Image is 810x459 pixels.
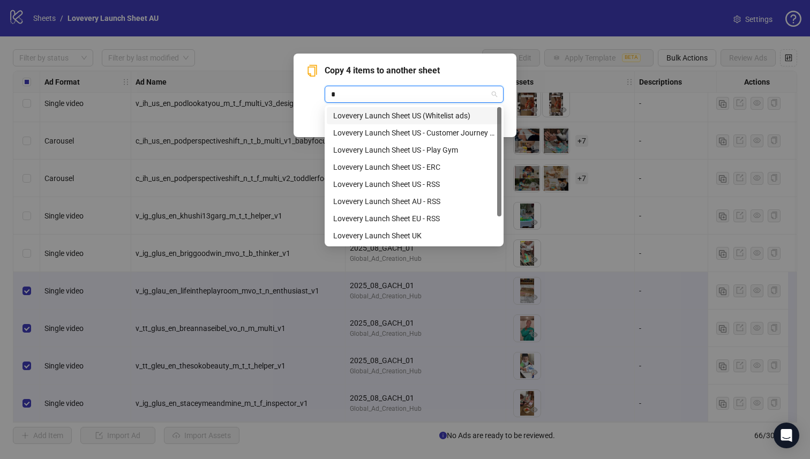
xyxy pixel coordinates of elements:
[333,144,495,156] div: Lovevery Launch Sheet US - Play Gym
[774,423,799,448] div: Open Intercom Messenger
[333,213,495,224] div: Lovevery Launch Sheet EU - RSS
[327,107,501,124] div: Lovevery Launch Sheet US (Whitelist ads)
[327,141,501,159] div: Lovevery Launch Sheet US - Play Gym
[327,159,501,176] div: Lovevery Launch Sheet US - ERC
[333,110,495,122] div: Lovevery Launch Sheet US (Whitelist ads)
[333,127,495,139] div: Lovevery Launch Sheet US - Customer Journey Ads
[333,161,495,173] div: Lovevery Launch Sheet US - ERC
[327,193,501,210] div: Lovevery Launch Sheet AU - RSS
[333,230,495,242] div: Lovevery Launch Sheet UK
[327,124,501,141] div: Lovevery Launch Sheet US - Customer Journey Ads
[327,227,501,244] div: Lovevery Launch Sheet UK
[327,176,501,193] div: Lovevery Launch Sheet US - RSS
[327,210,501,227] div: Lovevery Launch Sheet EU - RSS
[333,178,495,190] div: Lovevery Launch Sheet US - RSS
[333,195,495,207] div: Lovevery Launch Sheet AU - RSS
[325,64,504,77] span: Copy 4 items to another sheet
[306,65,318,77] span: copy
